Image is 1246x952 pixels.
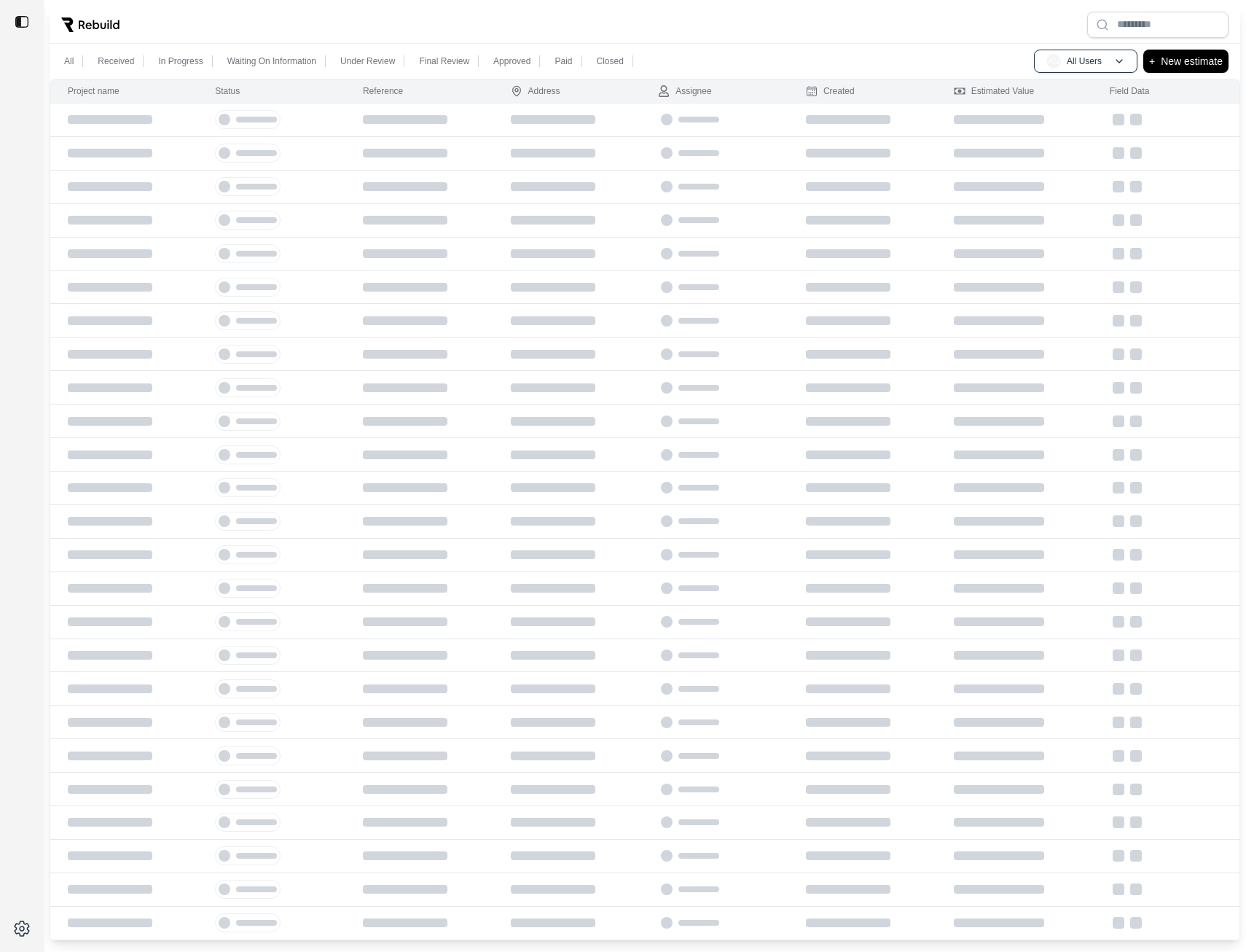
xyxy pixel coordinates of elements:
button: AUAll Users [1034,50,1137,73]
p: Final Review [419,55,469,67]
img: Rebuild [61,17,119,32]
div: Project name [68,85,119,97]
p: Under Review [340,55,395,67]
p: In Progress [158,55,203,67]
button: +New estimate [1143,50,1229,73]
p: Paid [555,55,572,67]
div: Estimated Value [954,85,1035,97]
p: All [64,55,74,67]
div: Status [215,85,240,97]
div: Reference [363,85,403,97]
div: Field Data [1110,85,1150,97]
p: All Users [1067,55,1102,67]
p: Waiting On Information [227,55,316,67]
p: New estimate [1161,52,1223,70]
p: Received [98,55,134,67]
div: Created [806,85,855,97]
img: toggle sidebar [15,15,29,29]
p: Closed [597,55,624,67]
p: Approved [493,55,530,67]
span: AU [1046,54,1061,69]
div: Address [511,85,560,97]
div: Assignee [658,85,711,97]
p: + [1149,52,1155,70]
